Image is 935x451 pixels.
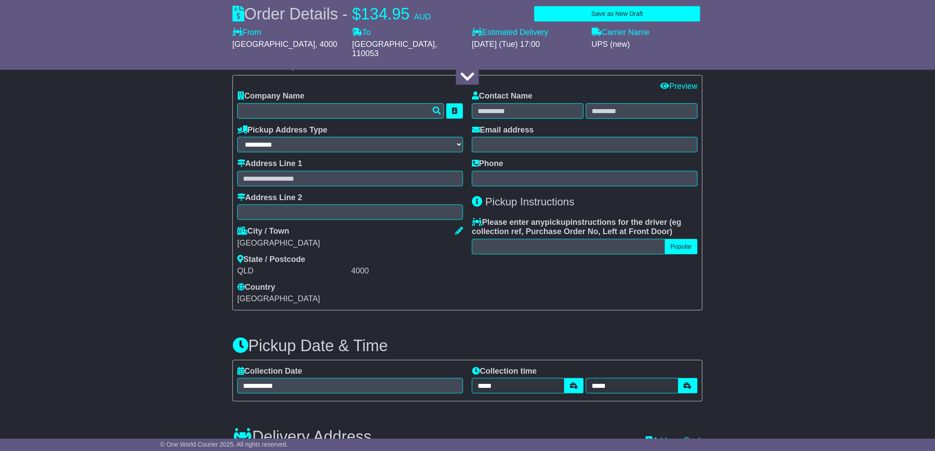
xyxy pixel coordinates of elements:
[232,40,315,49] span: [GEOGRAPHIC_DATA]
[237,367,302,376] label: Collection Date
[237,283,275,292] label: Country
[472,367,537,376] label: Collection time
[472,125,534,135] label: Email address
[661,82,698,91] a: Preview
[315,40,337,49] span: , 4000
[472,91,532,101] label: Contact Name
[352,40,435,49] span: [GEOGRAPHIC_DATA]
[232,428,372,446] h3: Delivery Address
[237,159,302,169] label: Address Line 1
[646,436,703,445] a: Address Book
[237,91,304,101] label: Company Name
[486,196,574,208] span: Pickup Instructions
[352,5,361,23] span: $
[237,227,289,236] label: City / Town
[534,6,700,22] button: Save as New Draft
[232,4,431,23] div: Order Details -
[592,40,703,49] div: UPS (new)
[237,266,349,276] div: QLD
[352,28,371,38] label: To
[545,218,570,227] span: pickup
[232,337,703,355] h3: Pickup Date & Time
[472,218,698,237] label: Please enter any instructions for the driver ( )
[665,239,698,254] button: Popular
[237,255,305,265] label: State / Postcode
[472,218,681,236] span: eg collection ref, Purchase Order No, Left at Front Door
[237,294,320,303] span: [GEOGRAPHIC_DATA]
[414,12,431,21] span: AUD
[160,441,288,448] span: © One World Courier 2025. All rights reserved.
[361,5,410,23] span: 134.95
[472,28,583,38] label: Estimated Delivery
[237,125,327,135] label: Pickup Address Type
[237,193,302,203] label: Address Line 2
[232,28,261,38] label: From
[592,28,650,38] label: Carrier Name
[351,266,463,276] div: 4000
[472,159,503,169] label: Phone
[472,40,583,49] div: [DATE] (Tue) 17:00
[237,239,463,248] div: [GEOGRAPHIC_DATA]
[352,40,437,58] span: , 110053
